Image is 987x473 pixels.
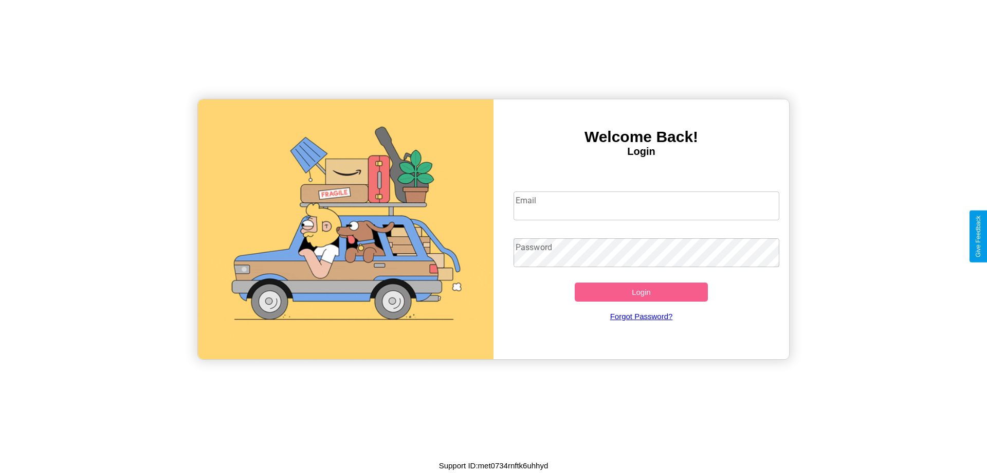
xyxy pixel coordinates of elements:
[575,283,708,302] button: Login
[198,99,493,359] img: gif
[439,459,549,472] p: Support ID: met0734rnftk6uhhyd
[975,216,982,257] div: Give Feedback
[493,128,789,146] h3: Welcome Back!
[493,146,789,157] h4: Login
[508,302,775,331] a: Forgot Password?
